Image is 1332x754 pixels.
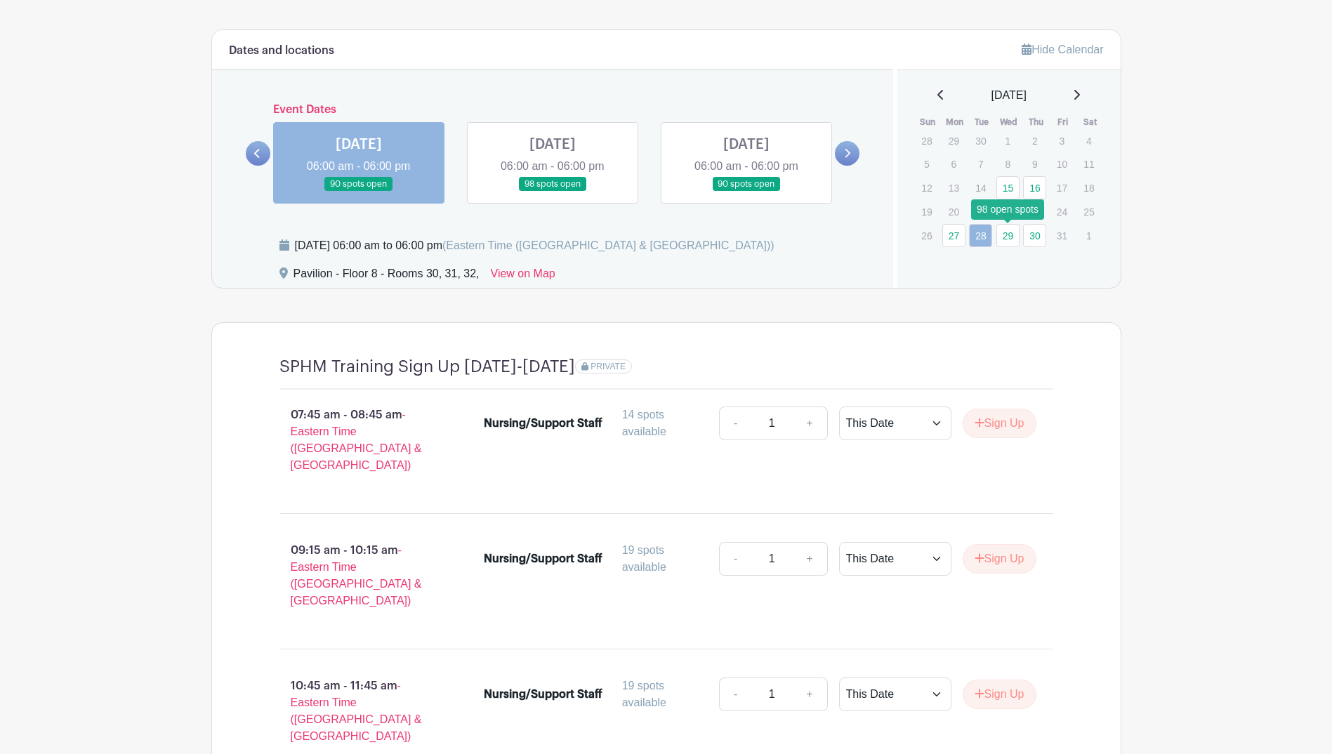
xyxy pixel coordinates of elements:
div: 98 open spots [971,199,1044,220]
p: 24 [1050,201,1074,223]
span: (Eastern Time ([GEOGRAPHIC_DATA] & [GEOGRAPHIC_DATA])) [442,239,774,251]
p: 28 [915,130,938,152]
p: 1 [1077,225,1100,246]
div: 19 spots available [622,677,708,711]
p: 11 [1077,153,1100,175]
span: - Eastern Time ([GEOGRAPHIC_DATA] & [GEOGRAPHIC_DATA]) [291,680,422,742]
a: 16 [1023,176,1046,199]
th: Sun [914,115,942,129]
p: 10 [1050,153,1074,175]
p: 5 [915,153,938,175]
th: Wed [996,115,1023,129]
p: 12 [915,177,938,199]
p: 3 [1050,130,1074,152]
div: Pavilion - Floor 8 - Rooms 30, 31, 32, [294,265,480,288]
span: PRIVATE [591,362,626,371]
p: 1 [996,130,1020,152]
a: Hide Calendar [1022,44,1103,55]
a: + [792,542,827,576]
span: - Eastern Time ([GEOGRAPHIC_DATA] & [GEOGRAPHIC_DATA]) [291,544,422,607]
button: Sign Up [963,544,1036,574]
h6: Dates and locations [229,44,334,58]
th: Tue [968,115,996,129]
p: 21 [969,201,992,223]
div: 19 spots available [622,542,708,576]
div: Nursing/Support Staff [484,686,602,703]
p: 29 [942,130,965,152]
a: + [792,406,827,440]
div: [DATE] 06:00 am to 06:00 pm [295,237,774,254]
p: 2 [1023,130,1046,152]
button: Sign Up [963,680,1036,709]
div: Nursing/Support Staff [484,415,602,432]
p: 9 [1023,153,1046,175]
button: Sign Up [963,409,1036,438]
a: 28 [969,224,992,247]
h4: SPHM Training Sign Up [DATE]-[DATE] [279,357,575,377]
p: 07:45 am - 08:45 am [257,401,462,479]
th: Thu [1022,115,1050,129]
p: 6 [942,153,965,175]
p: 8 [996,153,1020,175]
th: Fri [1050,115,1077,129]
span: [DATE] [991,87,1027,104]
a: 30 [1023,224,1046,247]
p: 17 [1050,177,1074,199]
th: Mon [942,115,969,129]
p: 19 [915,201,938,223]
p: 18 [1077,177,1100,199]
p: 31 [1050,225,1074,246]
p: 7 [969,153,992,175]
p: 10:45 am - 11:45 am [257,672,462,750]
a: 15 [996,176,1020,199]
p: 14 [969,177,992,199]
a: 27 [942,224,965,247]
h6: Event Dates [270,103,836,117]
p: 26 [915,225,938,246]
div: Nursing/Support Staff [484,550,602,567]
p: 30 [969,130,992,152]
span: - Eastern Time ([GEOGRAPHIC_DATA] & [GEOGRAPHIC_DATA]) [291,409,422,471]
p: 13 [942,177,965,199]
a: - [719,406,751,440]
a: - [719,542,751,576]
p: 25 [1077,201,1100,223]
a: 29 [996,224,1020,247]
a: - [719,677,751,711]
p: 09:15 am - 10:15 am [257,536,462,615]
a: View on Map [491,265,555,288]
th: Sat [1076,115,1104,129]
a: + [792,677,827,711]
p: 20 [942,201,965,223]
div: 14 spots available [622,406,708,440]
p: 4 [1077,130,1100,152]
